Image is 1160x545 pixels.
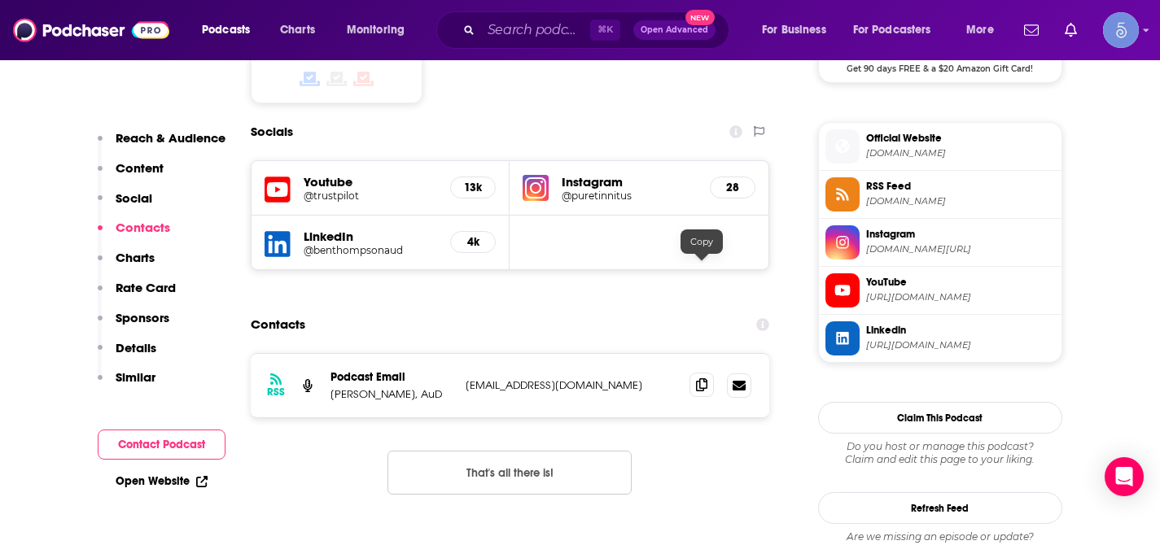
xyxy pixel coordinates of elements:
[523,175,549,201] img: iconImage
[269,17,325,43] a: Charts
[304,244,438,256] a: @benthompsonaud
[304,174,438,190] h5: Youtube
[751,17,847,43] button: open menu
[724,181,742,194] h5: 28
[825,321,1055,355] a: Linkedin[URL][DOMAIN_NAME]
[116,220,170,235] p: Contacts
[464,181,482,194] h5: 13k
[866,195,1055,207] span: feeds.buzzsprout.com
[641,26,708,34] span: Open Advanced
[335,17,426,43] button: open menu
[116,280,176,295] p: Rate Card
[466,378,677,392] p: [EMAIL_ADDRESS][DOMAIN_NAME]
[202,19,250,41] span: Podcasts
[98,160,164,190] button: Content
[304,229,438,244] h5: LinkedIn
[562,190,697,202] a: @puretinnitus
[681,229,723,254] div: Copy
[866,179,1055,194] span: RSS Feed
[116,310,169,325] p: Sponsors
[819,54,1062,74] span: Get 90 days FREE & a $20 Amazon Gift Card!
[1058,16,1083,44] a: Show notifications dropdown
[116,340,156,355] p: Details
[190,17,271,43] button: open menu
[251,309,305,340] h2: Contacts
[633,20,716,40] button: Open AdvancedNew
[1103,12,1139,48] button: Show profile menu
[330,387,453,401] p: [PERSON_NAME], AuD
[347,19,405,41] span: Monitoring
[866,147,1055,159] span: treblehealth.com
[866,291,1055,303] span: https://www.youtube.com/@trustpilot
[387,451,632,495] button: Nothing here.
[843,17,955,43] button: open menu
[1105,457,1144,496] div: Open Intercom Messenger
[98,310,169,340] button: Sponsors
[330,370,453,384] p: Podcast Email
[98,190,152,220] button: Social
[818,492,1062,524] button: Refresh Feed
[818,440,1062,453] span: Do you host or manage this podcast?
[818,440,1062,466] div: Claim and edit this page to your liking.
[825,225,1055,259] a: Instagram[DOMAIN_NAME][URL]
[116,250,155,265] p: Charts
[116,130,225,146] p: Reach & Audience
[825,177,1055,211] a: RSS Feed[DOMAIN_NAME]
[825,273,1055,307] a: YouTube[URL][DOMAIN_NAME]
[866,243,1055,255] span: instagram.com/puretinnitus
[481,17,590,43] input: Search podcasts, credits, & more...
[866,323,1055,338] span: Linkedin
[251,116,293,147] h2: Socials
[116,160,164,176] p: Content
[1018,16,1045,44] a: Show notifications dropdown
[1103,12,1139,48] img: User Profile
[853,19,931,41] span: For Podcasters
[304,190,438,202] a: @trustpilot
[280,19,315,41] span: Charts
[866,131,1055,146] span: Official Website
[866,275,1055,290] span: YouTube
[562,174,697,190] h5: Instagram
[116,474,208,488] a: Open Website
[98,369,155,399] button: Similar
[98,280,176,310] button: Rate Card
[1103,12,1139,48] span: Logged in as Spiral5-G1
[13,15,169,46] img: Podchaser - Follow, Share and Rate Podcasts
[98,220,170,250] button: Contacts
[866,339,1055,351] span: https://www.linkedin.com/in/benthompsonaud
[98,250,155,280] button: Charts
[452,11,745,49] div: Search podcasts, credits, & more...
[116,190,152,206] p: Social
[267,386,285,399] h3: RSS
[685,10,715,25] span: New
[762,19,826,41] span: For Business
[464,235,482,249] h5: 4k
[825,129,1055,163] a: Official Website[DOMAIN_NAME]
[818,402,1062,434] button: Claim This Podcast
[590,20,620,41] span: ⌘ K
[116,369,155,385] p: Similar
[819,6,1062,72] a: Buzzsprout Deal: Get 90 days FREE & a $20 Amazon Gift Card!
[955,17,1014,43] button: open menu
[866,227,1055,242] span: Instagram
[98,130,225,160] button: Reach & Audience
[98,429,225,460] button: Contact Podcast
[966,19,994,41] span: More
[98,340,156,370] button: Details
